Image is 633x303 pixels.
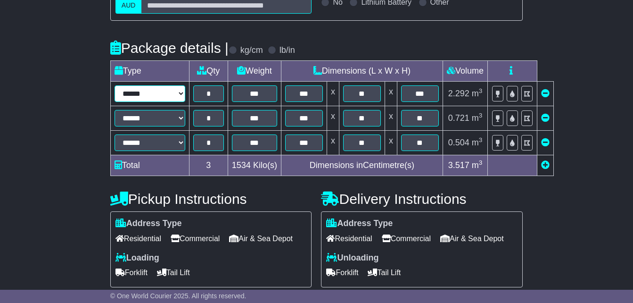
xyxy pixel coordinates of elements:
[189,155,228,176] td: 3
[281,61,443,82] td: Dimensions (L x W x H)
[240,45,263,56] label: kg/cm
[110,155,189,176] td: Total
[448,113,469,123] span: 0.721
[541,113,550,123] a: Remove this item
[326,253,378,263] label: Unloading
[472,113,483,123] span: m
[443,61,487,82] td: Volume
[479,112,483,119] sup: 3
[110,40,229,56] h4: Package details |
[368,265,401,280] span: Tail Lift
[115,231,161,246] span: Residential
[327,82,339,106] td: x
[171,231,220,246] span: Commercial
[541,138,550,147] a: Remove this item
[281,155,443,176] td: Dimensions in Centimetre(s)
[472,89,483,98] span: m
[479,87,483,94] sup: 3
[385,82,397,106] td: x
[280,45,295,56] label: lb/in
[326,231,372,246] span: Residential
[448,138,469,147] span: 0.504
[541,160,550,170] a: Add new item
[115,265,148,280] span: Forklift
[110,191,312,207] h4: Pickup Instructions
[321,191,523,207] h4: Delivery Instructions
[382,231,431,246] span: Commercial
[440,231,504,246] span: Air & Sea Depot
[189,61,228,82] td: Qty
[479,159,483,166] sup: 3
[327,106,339,131] td: x
[115,219,182,229] label: Address Type
[385,106,397,131] td: x
[157,265,190,280] span: Tail Lift
[541,89,550,98] a: Remove this item
[229,231,293,246] span: Air & Sea Depot
[228,61,281,82] td: Weight
[326,265,358,280] span: Forklift
[479,136,483,143] sup: 3
[232,160,251,170] span: 1534
[326,219,393,229] label: Address Type
[472,160,483,170] span: m
[110,61,189,82] td: Type
[115,253,159,263] label: Loading
[385,131,397,155] td: x
[448,160,469,170] span: 3.517
[327,131,339,155] td: x
[228,155,281,176] td: Kilo(s)
[110,292,247,300] span: © One World Courier 2025. All rights reserved.
[472,138,483,147] span: m
[448,89,469,98] span: 2.292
